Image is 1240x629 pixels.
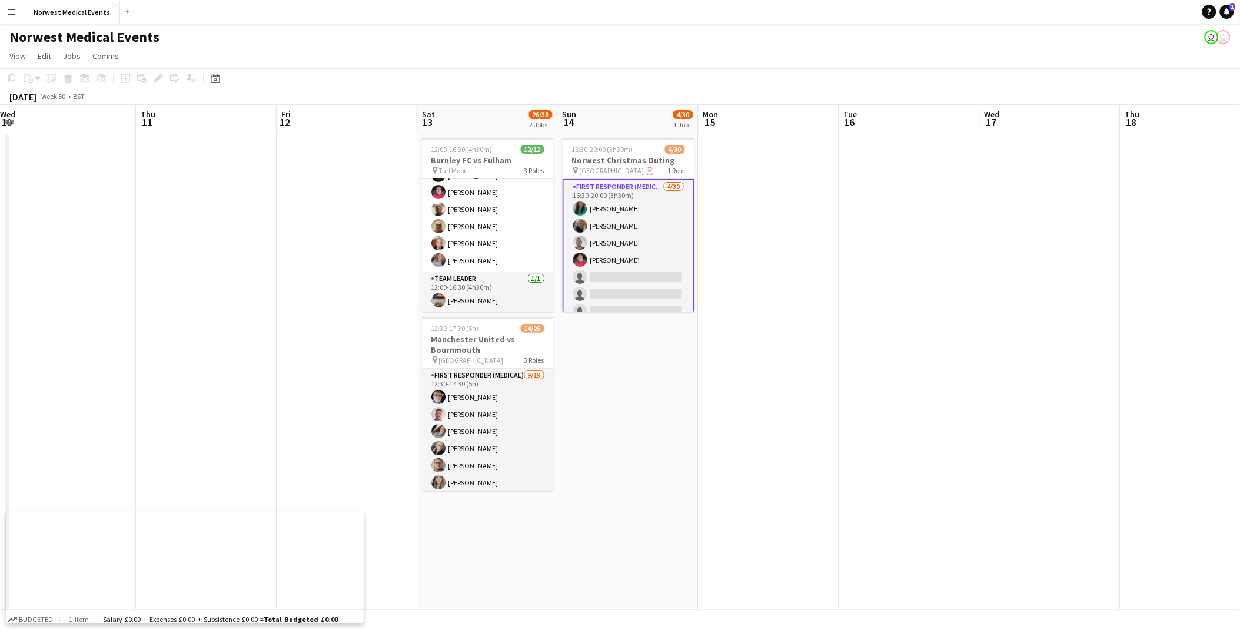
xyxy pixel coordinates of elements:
h1: Norwest Medical Events [9,28,159,46]
h3: Burnley FC vs Fulham [422,155,554,165]
span: 1 [1230,3,1235,11]
span: Sat [422,109,435,120]
span: 18 [1123,115,1140,129]
a: 1 [1220,5,1234,19]
div: BST [73,92,85,101]
span: 17 [983,115,1000,129]
span: Fri [281,109,291,120]
span: 13 [420,115,435,129]
span: Thu [1125,109,1140,120]
span: 16:30-20:00 (3h30m) [572,145,633,154]
h3: Norwest Christmas Outing [563,155,694,165]
span: 16 [842,115,857,129]
span: 12 [280,115,291,129]
span: Thu [141,109,155,120]
a: View [5,48,31,64]
a: Comms [88,48,124,64]
span: 14 [561,115,577,129]
app-job-card: 12:00-16:30 (4h30m)12/12Burnley FC vs Fulham Turf Moor3 Roles[PERSON_NAME][PERSON_NAME][PERSON_NA... [422,138,554,312]
div: 2 Jobs [530,120,552,129]
span: 15 [702,115,719,129]
span: [GEOGRAPHIC_DATA] [439,356,504,365]
span: 12/12 [521,145,544,154]
span: 11 [139,115,155,129]
span: Budgeted [19,615,53,624]
a: Jobs [58,48,85,64]
iframe: Popup CTA [6,511,364,623]
button: Norwest Medical Events [24,1,120,24]
span: 4/30 [673,110,693,119]
span: Mon [703,109,719,120]
app-job-card: 12:30-17:30 (5h)14/26Manchester United vs Bournmouth [GEOGRAPHIC_DATA]3 RolesFirst Responder (Med... [422,317,554,491]
span: 26/38 [529,110,553,119]
div: [DATE] [9,91,36,102]
div: 1 Job [674,120,693,129]
span: Turf Moor [439,166,467,175]
span: 3 Roles [524,166,544,175]
span: 3 Roles [524,356,544,365]
app-user-avatar: Rory Murphy [1216,30,1231,44]
span: 12:30-17:30 (5h) [431,324,479,333]
span: 4/30 [665,145,685,154]
span: Jobs [63,51,81,61]
span: View [9,51,26,61]
span: 14/26 [521,324,544,333]
span: Week 50 [39,92,68,101]
h3: Manchester United vs Bournmouth [422,334,554,355]
app-card-role: Team Leader1/112:00-16:30 (4h30m)[PERSON_NAME] [422,272,554,312]
app-job-card: 16:30-20:00 (3h30m)4/30Norwest Christmas Outing [GEOGRAPHIC_DATA] 🎅🏼1 RoleFirst Responder (Medica... [563,138,694,312]
a: Edit [33,48,56,64]
span: Edit [38,51,51,61]
app-user-avatar: Rory Murphy [1205,30,1219,44]
span: 12:00-16:30 (4h30m) [431,145,493,154]
span: [GEOGRAPHIC_DATA] 🎅🏼 [580,166,654,175]
span: Wed [985,109,1000,120]
span: 1 Role [668,166,685,175]
span: Sun [563,109,577,120]
span: Tue [844,109,857,120]
span: Comms [92,51,119,61]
